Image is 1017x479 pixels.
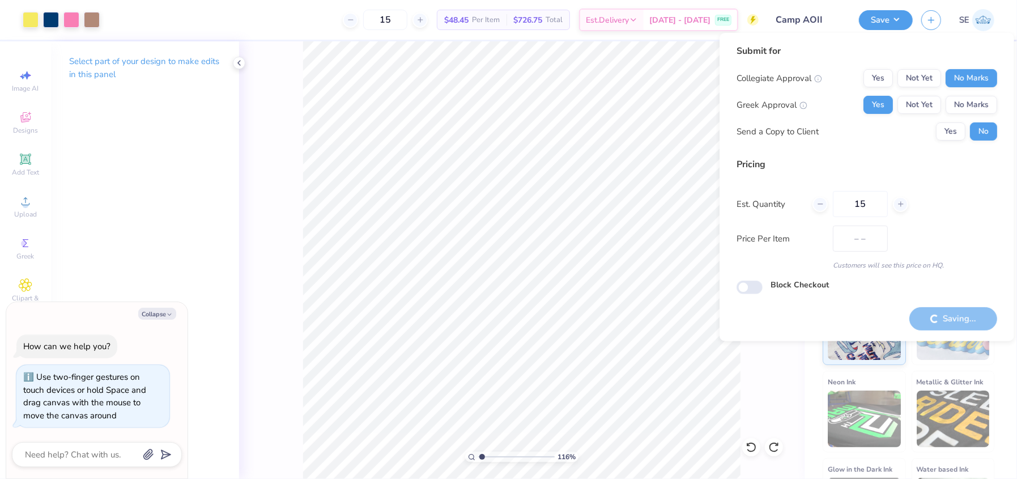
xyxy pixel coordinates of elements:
[897,96,941,114] button: Not Yet
[970,122,997,141] button: No
[17,252,35,261] span: Greek
[23,341,110,352] div: How can we help you?
[959,14,969,27] span: SE
[737,158,997,171] div: Pricing
[717,16,729,24] span: FREE
[972,9,994,31] img: Shirley Evaleen B
[737,198,804,211] label: Est. Quantity
[69,55,221,81] p: Select part of your design to make edits in this panel
[23,371,146,421] div: Use two-finger gestures on touch devices or hold Space and drag canvas with the mouse to move the...
[859,10,913,30] button: Save
[138,308,176,320] button: Collapse
[946,69,997,87] button: No Marks
[546,14,563,26] span: Total
[586,14,629,26] span: Est. Delivery
[513,14,542,26] span: $726.75
[936,122,965,141] button: Yes
[828,376,856,388] span: Neon Ink
[946,96,997,114] button: No Marks
[833,191,888,217] input: – –
[363,10,407,30] input: – –
[12,84,39,93] span: Image AI
[649,14,710,26] span: [DATE] - [DATE]
[737,99,807,112] div: Greek Approval
[771,279,829,291] label: Block Checkout
[13,126,38,135] span: Designs
[558,452,576,462] span: 116 %
[737,72,822,85] div: Collegiate Approval
[737,232,824,245] label: Price Per Item
[863,96,893,114] button: Yes
[737,44,997,58] div: Submit for
[828,463,892,475] span: Glow in the Dark Ink
[14,210,37,219] span: Upload
[767,9,850,31] input: Untitled Design
[828,391,901,447] img: Neon Ink
[12,168,39,177] span: Add Text
[737,260,997,270] div: Customers will see this price on HQ.
[917,391,990,447] img: Metallic & Glitter Ink
[6,294,45,312] span: Clipart & logos
[472,14,500,26] span: Per Item
[444,14,469,26] span: $48.45
[863,69,893,87] button: Yes
[897,69,941,87] button: Not Yet
[737,125,819,138] div: Send a Copy to Client
[959,9,994,31] a: SE
[917,376,984,388] span: Metallic & Glitter Ink
[917,463,969,475] span: Water based Ink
